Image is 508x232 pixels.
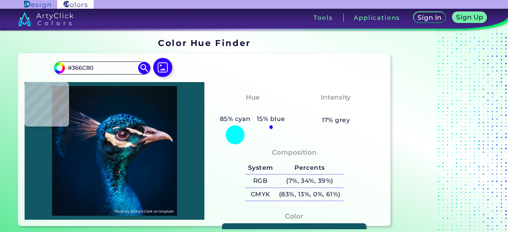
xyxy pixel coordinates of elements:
img: ArtyClick Design logo [24,1,51,8]
a: Sign Up [454,13,485,23]
h5: RGB [245,174,276,188]
h5: 17% grey [322,115,350,125]
h5: 15% blue [254,114,288,124]
h5: CMYK [245,188,276,201]
a: Sign In [415,13,444,23]
input: type color.. [65,63,139,73]
img: icon search [138,62,150,74]
h5: Sign Up [458,14,482,20]
img: img_pavlin.jpg [29,86,200,216]
h4: Hue [246,92,260,103]
h5: 85% cyan [217,114,254,124]
h3: Applications [354,15,400,21]
img: icon picture [153,58,172,77]
h4: Color [285,211,303,222]
h4: Composition [272,147,317,158]
h5: (7%, 34%, 39%) [276,174,343,188]
h3: Moderate [315,104,357,114]
h3: Tools [314,15,333,21]
h1: Color Hue Finder [158,37,250,49]
h5: System [245,161,276,174]
h3: Bluish Cyan [227,104,278,114]
h5: (83%, 13%, 0%, 61%) [276,188,343,201]
h5: Percents [276,161,343,174]
h4: Intensity [321,92,351,103]
h5: Sign In [419,15,440,21]
img: logo_artyclick_colors_white.svg [18,12,74,26]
